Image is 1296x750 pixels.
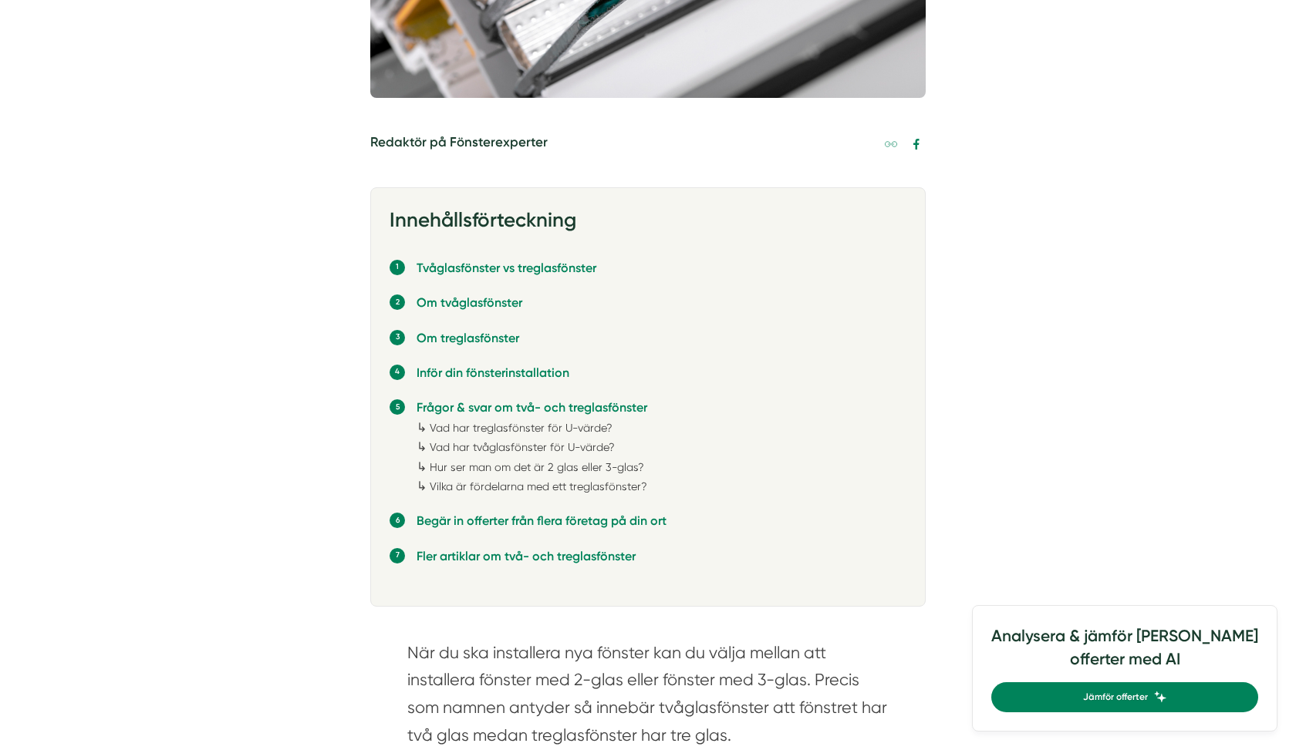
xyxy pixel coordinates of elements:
[417,479,427,493] span: ↳
[1083,690,1148,705] span: Jämför offerter
[417,420,427,435] span: ↳
[417,459,427,474] span: ↳
[991,682,1258,712] a: Jämför offerter
[417,261,596,275] a: Tvåglasfönster vs treglasfönster
[417,365,569,380] a: Inför din fönsterinstallation
[430,480,647,493] a: Vilka är fördelarna med ett treglasfönster?
[991,624,1258,682] h4: Analysera & jämför [PERSON_NAME] offerter med AI
[417,513,667,528] a: Begär in offerter från flera företag på din ort
[881,135,900,154] a: Kopiera länk
[417,295,522,310] a: Om tvåglasfönster
[417,331,519,345] a: Om treglasfönster
[390,207,906,242] h3: Innehållsförteckning
[417,439,427,454] span: ↳
[430,441,615,453] a: Vad har tvåglasfönster för U-värde?
[417,400,647,415] a: Frågor & svar om två- och treglasfönster
[430,422,613,434] a: Vad har treglasfönster för U-värde?
[910,138,923,150] svg: Facebook
[370,132,548,156] h5: Redaktör på Fönsterexperter
[430,461,644,473] a: Hur ser man om det är 2 glas eller 3-glas?
[417,549,636,563] a: Fler artiklar om två- och treglasfönster
[906,135,926,154] a: Dela på Facebook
